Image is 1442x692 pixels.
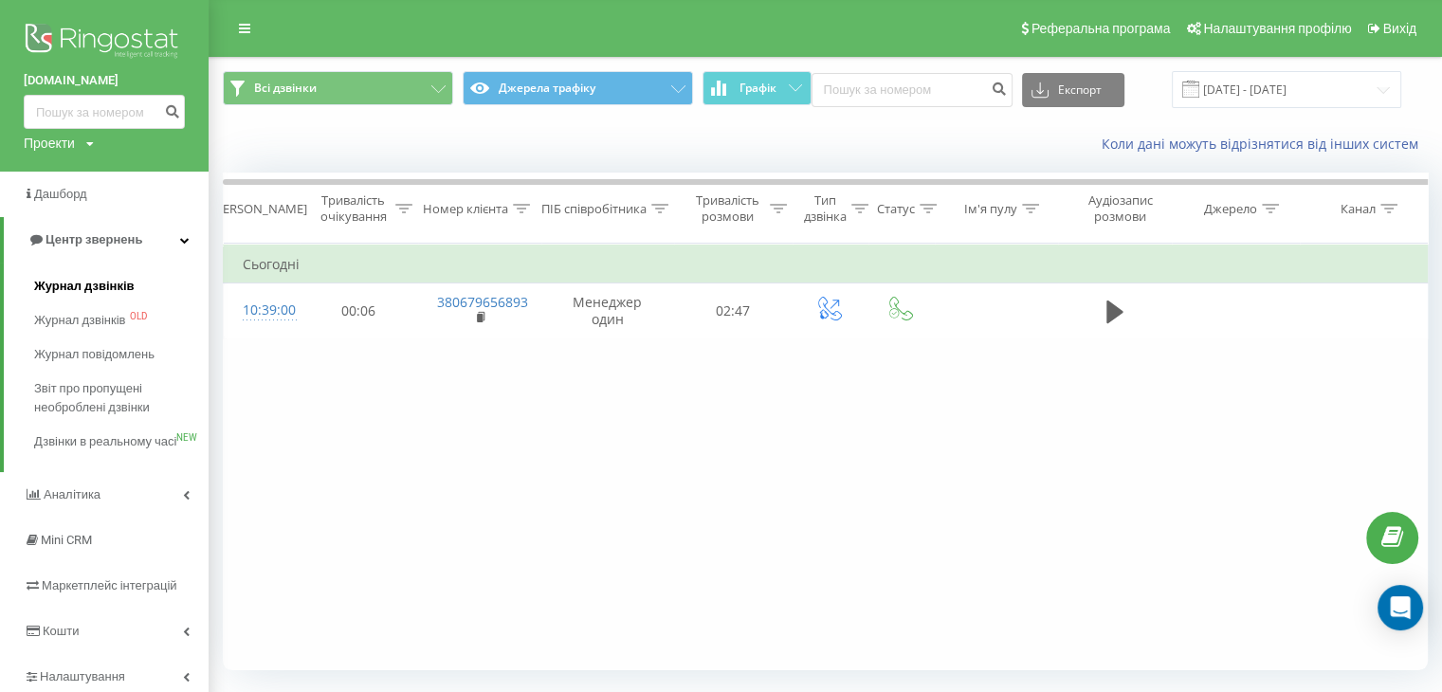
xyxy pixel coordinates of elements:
[1383,21,1416,36] span: Вихід
[34,345,155,364] span: Журнал повідомлень
[34,425,209,459] a: Дзвінки в реальному часіNEW
[41,533,92,547] span: Mini CRM
[44,487,100,501] span: Аналiтика
[24,71,185,90] a: [DOMAIN_NAME]
[34,432,176,451] span: Дзвінки в реальному часі
[42,578,177,592] span: Маркетплейс інтеграцій
[34,277,135,296] span: Журнал дзвінків
[34,187,87,201] span: Дашборд
[1031,21,1171,36] span: Реферальна програма
[1203,21,1351,36] span: Налаштування профілю
[423,201,508,217] div: Номер клієнта
[24,19,185,66] img: Ringostat logo
[703,71,812,105] button: Графік
[243,292,281,329] div: 10:39:00
[211,201,307,217] div: [PERSON_NAME]
[1102,135,1428,153] a: Коли дані можуть відрізнятися вiд інших систем
[46,232,142,246] span: Центр звернень
[40,669,125,683] span: Налаштування
[34,311,125,330] span: Журнал дзвінків
[316,192,391,225] div: Тривалість очікування
[1378,585,1423,630] div: Open Intercom Messenger
[1074,192,1166,225] div: Аудіозапис розмови
[254,81,317,96] span: Всі дзвінки
[34,303,209,337] a: Журнал дзвінківOLD
[437,293,528,311] a: 380679656893
[812,73,1013,107] input: Пошук за номером
[24,134,75,153] div: Проекти
[1022,73,1124,107] button: Експорт
[674,283,793,338] td: 02:47
[804,192,847,225] div: Тип дзвінка
[877,201,915,217] div: Статус
[4,217,209,263] a: Центр звернень
[300,283,418,338] td: 00:06
[690,192,765,225] div: Тривалість розмови
[1204,201,1257,217] div: Джерело
[24,95,185,129] input: Пошук за номером
[43,624,79,638] span: Кошти
[541,201,647,217] div: ПІБ співробітника
[34,372,209,425] a: Звіт про пропущені необроблені дзвінки
[223,71,453,105] button: Всі дзвінки
[34,269,209,303] a: Журнал дзвінків
[463,71,693,105] button: Джерела трафіку
[1341,201,1376,217] div: Канал
[34,337,209,372] a: Журнал повідомлень
[34,379,199,417] span: Звіт про пропущені необроблені дзвінки
[964,201,1017,217] div: Ім'я пулу
[541,283,674,338] td: Менеджер один
[739,82,776,95] span: Графік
